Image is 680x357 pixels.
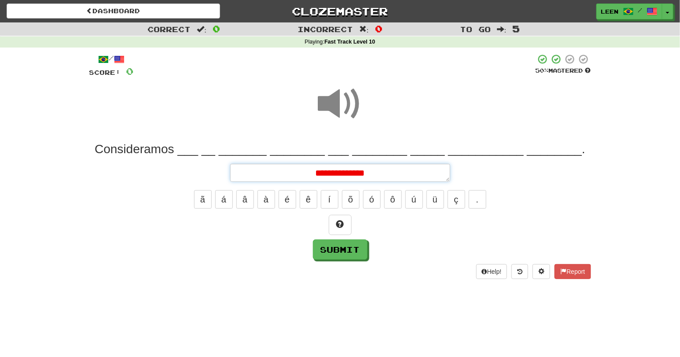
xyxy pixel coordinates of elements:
button: ô [384,190,402,209]
span: 5 [513,23,520,34]
span: / [638,7,643,13]
button: õ [342,190,360,209]
button: ê [300,190,317,209]
button: . [469,190,486,209]
button: à [257,190,275,209]
button: é [279,190,296,209]
span: 0 [213,23,220,34]
button: á [215,190,233,209]
span: Incorrect [298,25,353,33]
button: Hint! [329,215,352,235]
button: ó [363,190,381,209]
div: / [89,54,134,65]
span: 0 [126,66,134,77]
button: ã [194,190,212,209]
span: : [197,26,206,33]
span: Correct [147,25,191,33]
button: Help! [476,264,507,279]
button: í [321,190,338,209]
span: : [497,26,507,33]
span: 50 % [536,67,549,74]
a: Clozemaster [233,4,447,19]
span: 0 [375,23,382,34]
a: leen / [596,4,662,19]
div: Mastered [536,67,591,75]
div: Consideramos ___ __ _______ ________ ___ ________ _____ ___________ ________. [89,141,591,157]
a: Dashboard [7,4,220,18]
span: leen [601,7,619,15]
button: Report [555,264,591,279]
strong: Fast Track Level 10 [324,39,375,45]
button: ü [426,190,444,209]
span: : [359,26,369,33]
span: To go [460,25,491,33]
button: â [236,190,254,209]
button: Submit [313,239,368,260]
span: Score: [89,69,121,76]
button: ú [405,190,423,209]
button: ç [448,190,465,209]
button: Round history (alt+y) [511,264,528,279]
